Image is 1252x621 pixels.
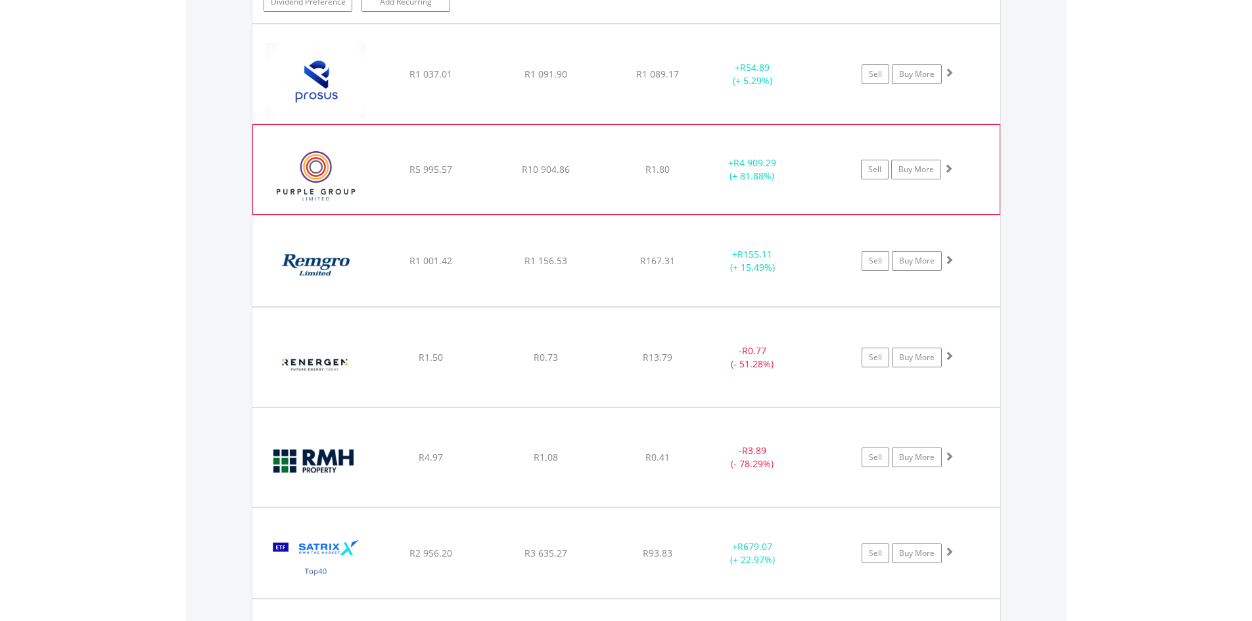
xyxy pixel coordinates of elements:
[891,160,941,179] a: Buy More
[524,68,567,80] span: R1 091.90
[409,68,452,80] span: R1 037.01
[409,547,452,559] span: R2 956.20
[534,351,558,363] span: R0.73
[733,156,776,169] span: R4 909.29
[636,68,679,80] span: R1 089.17
[643,351,672,363] span: R13.79
[737,540,772,553] span: R679.07
[645,451,670,463] span: R0.41
[862,64,889,84] a: Sell
[522,163,570,175] span: R10 904.86
[892,251,942,271] a: Buy More
[862,348,889,367] a: Sell
[524,254,567,267] span: R1 156.53
[703,344,802,371] div: - (- 51.28%)
[259,232,372,303] img: EQU.ZA.REM.png
[862,251,889,271] a: Sell
[703,248,802,274] div: + (+ 15.49%)
[259,324,372,403] img: EQU.ZA.REN.png
[861,160,889,179] a: Sell
[892,348,942,367] a: Buy More
[260,141,373,211] img: EQU.ZA.PPE.png
[703,156,801,183] div: + (+ 81.88%)
[892,448,942,467] a: Buy More
[259,41,372,120] img: EQU.ZA.PRX.png
[534,451,558,463] span: R1.08
[259,425,372,503] img: EQU.ZA.RMH.png
[643,547,672,559] span: R93.83
[645,163,670,175] span: R1.80
[703,61,802,87] div: + (+ 5.29%)
[740,61,770,74] span: R54.89
[737,248,772,260] span: R155.11
[640,254,675,267] span: R167.31
[409,254,452,267] span: R1 001.42
[419,451,443,463] span: R4.97
[259,524,372,595] img: EQU.ZA.STX40.png
[524,547,567,559] span: R3 635.27
[419,351,443,363] span: R1.50
[862,543,889,563] a: Sell
[862,448,889,467] a: Sell
[892,64,942,84] a: Buy More
[703,540,802,566] div: + (+ 22.97%)
[742,344,766,357] span: R0.77
[892,543,942,563] a: Buy More
[703,444,802,471] div: - (- 78.29%)
[742,444,766,457] span: R3.89
[409,163,452,175] span: R5 995.57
